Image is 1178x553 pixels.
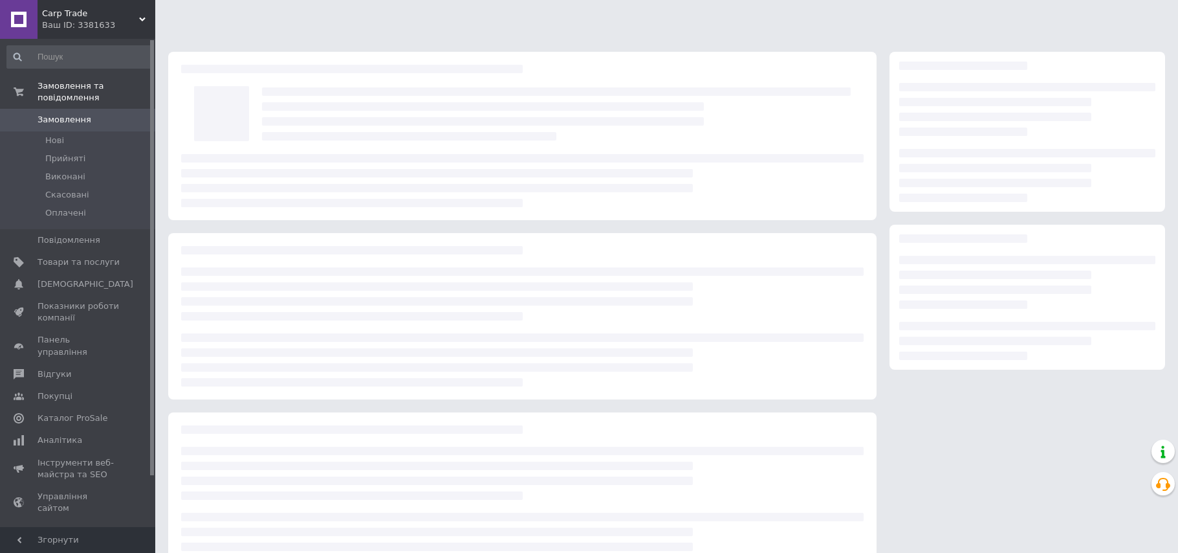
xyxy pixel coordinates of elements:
span: Панель управління [38,334,120,357]
span: [DEMOGRAPHIC_DATA] [38,278,133,290]
span: Покупці [38,390,72,402]
span: Нові [45,135,64,146]
span: Замовлення та повідомлення [38,80,155,104]
span: Аналітика [38,435,82,446]
span: Повідомлення [38,234,100,246]
span: Прийняті [45,153,85,164]
span: Відгуки [38,368,71,380]
span: Показники роботи компанії [38,300,120,324]
span: Інструменти веб-майстра та SEO [38,457,120,480]
span: Гаманець компанії [38,525,120,548]
span: Каталог ProSale [38,412,107,424]
span: Замовлення [38,114,91,126]
span: Оплачені [45,207,86,219]
span: Скасовані [45,189,89,201]
span: Carp Trade [42,8,139,19]
span: Виконані [45,171,85,183]
div: Ваш ID: 3381633 [42,19,155,31]
span: Товари та послуги [38,256,120,268]
input: Пошук [6,45,152,69]
span: Управління сайтом [38,491,120,514]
